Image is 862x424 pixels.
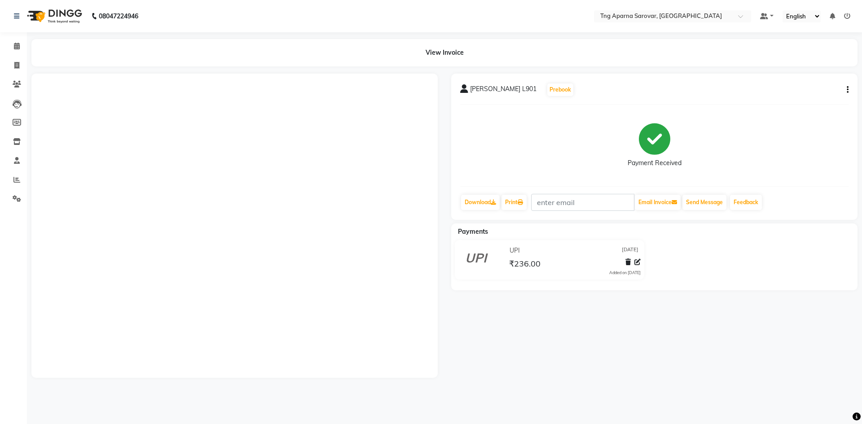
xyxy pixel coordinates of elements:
input: enter email [531,194,634,211]
img: logo [23,4,84,29]
button: Prebook [547,83,573,96]
span: [PERSON_NAME] L901 [470,84,537,97]
span: UPI [510,246,520,255]
b: 08047224946 [99,4,138,29]
button: Email Invoice [635,195,681,210]
button: Send Message [682,195,726,210]
div: View Invoice [31,39,858,66]
span: Payments [458,227,488,236]
a: Download [461,195,500,210]
span: [DATE] [622,246,638,255]
a: Print [501,195,527,210]
div: Added on [DATE] [609,270,641,276]
div: Payment Received [628,158,682,168]
span: ₹236.00 [509,258,541,271]
a: Feedback [730,195,762,210]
